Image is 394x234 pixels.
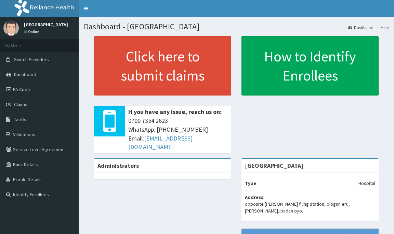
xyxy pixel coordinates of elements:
span: 0700 7354 2623 WhatsApp: [PHONE_NUMBER] Email: [128,116,228,151]
img: User Image [3,20,19,36]
b: If you have any issue, reach us on: [128,108,222,116]
span: Claims [14,101,27,107]
a: Click here to submit claims [94,36,231,96]
li: Here [374,25,389,30]
p: opposite [PERSON_NAME] filing station, ologun eru, [PERSON_NAME],ibadan oyo. [245,201,375,214]
b: Type [245,180,256,186]
a: Online [24,29,40,34]
a: [EMAIL_ADDRESS][DOMAIN_NAME] [128,134,193,151]
a: Dashboard [348,25,373,30]
span: Switch Providers [14,56,49,62]
b: Address [245,194,263,200]
p: [GEOGRAPHIC_DATA] [24,22,68,27]
a: How to Identify Enrollees [241,36,379,96]
h1: Dashboard - [GEOGRAPHIC_DATA] [84,22,389,31]
b: Administrators [97,162,139,170]
p: Hospital [358,180,375,187]
span: Tariffs [14,116,26,122]
strong: [GEOGRAPHIC_DATA] [245,162,303,170]
span: Dashboard [14,71,36,77]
